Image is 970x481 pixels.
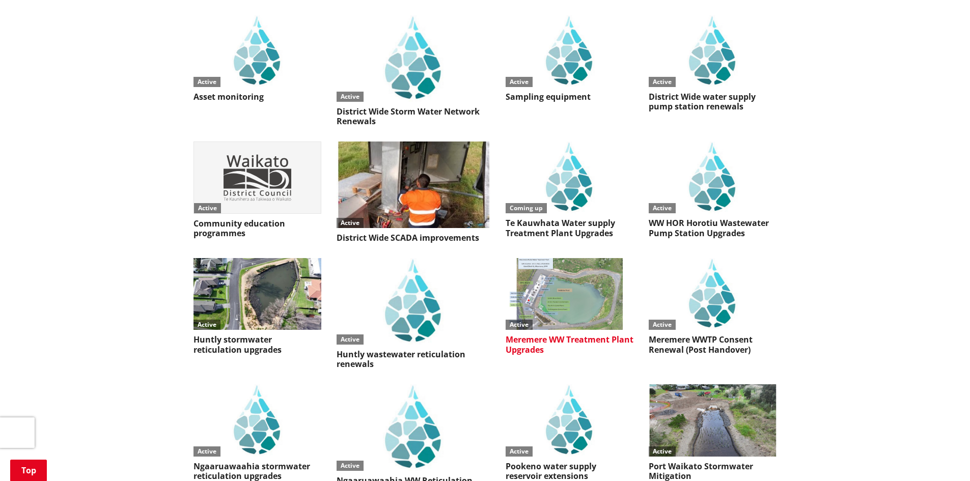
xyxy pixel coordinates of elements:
[506,258,633,330] img: PR-24181 Meremere WWTP
[193,335,321,354] h3: Huntly stormwater reticulation upgrades
[649,384,777,481] a: ActivePort Waikato Stormwater Mitigation
[649,142,777,213] img: Waters logo
[923,438,960,475] iframe: Messenger Launcher
[193,77,220,87] div: Active
[649,218,777,238] h3: WW HOR Horotiu Wastewater Pump Station Upgrades
[337,233,490,243] h3: District Wide SCADA improvements
[337,142,490,243] a: ActiveDistrict Wide SCADA improvements
[649,384,777,456] img: PR-24186 Port Waikato Stormwater Mitigation - Camp
[193,384,321,456] img: Waters logo
[506,77,533,87] div: Active
[649,203,676,213] div: Active
[649,258,777,330] img: Waters logo
[506,320,533,330] div: Active
[193,15,321,102] a: IAWAI logoActiveAsset monitoring
[649,92,777,111] h3: District Wide water supply pump station renewals
[506,258,633,355] a: ActiveMeremere WW Treatment Plant Upgrades
[506,218,633,238] h3: Te Kauwhata Water supply Treatment Plant Upgrades
[649,142,777,238] a: IAWAI logoActiveWW HOR Horotiu Wastewater Pump Station Upgrades
[506,142,633,238] a: IAWAI logoComing upTe Kauwhata Water supply Treatment Plant Upgrades
[337,92,364,102] div: Active
[649,462,777,481] h3: Port Waikato Stormwater Mitigation
[649,258,777,355] a: IAWAI logoActiveMeremere WWTP Consent Renewal (Post Handover)
[649,446,676,457] div: Active
[193,258,321,330] img: PR-24178 Huntly Stormwater Reticulation Upgrades
[649,77,676,87] div: Active
[506,203,547,213] div: Coming up
[193,320,220,330] div: Active
[194,142,321,213] img: image-fallback.svg
[649,15,777,112] a: IAWAI logoActiveDistrict Wide water supply pump station renewals
[337,461,364,471] div: Active
[193,258,321,355] a: ActiveHuntly stormwater reticulation upgrades
[193,462,321,481] h3: Ngaaruawaahia stormwater reticulation upgrades
[10,460,47,481] a: Top
[193,142,321,239] a: ActiveCommunity education programmes
[337,107,490,126] h3: District Wide Storm Water Network Renewals
[506,446,533,457] div: Active
[193,446,220,457] div: Active
[649,320,676,330] div: Active
[649,335,777,354] h3: Meremere WWTP Consent Renewal (Post Handover)
[337,350,490,369] h3: Huntly wastewater reticulation renewals
[193,219,321,238] h3: Community education programmes
[193,384,321,481] a: IAWAI logoActiveNgaaruawaahia stormwater reticulation upgrades
[506,384,633,481] a: IAWAI logoActivePookeno water supply reservoir extensions
[506,92,633,102] h3: Sampling equipment
[193,15,321,87] img: Waters logo
[337,334,364,345] div: Active
[194,203,221,213] div: Active
[506,15,633,87] img: Waters logo
[337,142,490,228] img: PR-24170 District Wide SCADA Improvements
[506,384,633,456] img: Waters logo
[506,15,633,102] a: IAWAI logoActiveSampling equipment
[337,384,490,471] img: Waters logo
[337,258,490,345] img: Waters logo
[649,15,777,87] img: Waters logo
[506,142,633,213] img: Waters logo
[337,15,490,126] a: IAWAI logoActiveDistrict Wide Storm Water Network Renewals
[193,92,321,102] h3: Asset monitoring
[506,335,633,354] h3: Meremere WW Treatment Plant Upgrades
[506,462,633,481] h3: Pookeno water supply reservoir extensions
[337,258,490,369] a: IAWAI logoActiveHuntly wastewater reticulation renewals
[337,15,490,102] img: Waters logo
[337,218,364,228] div: Active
